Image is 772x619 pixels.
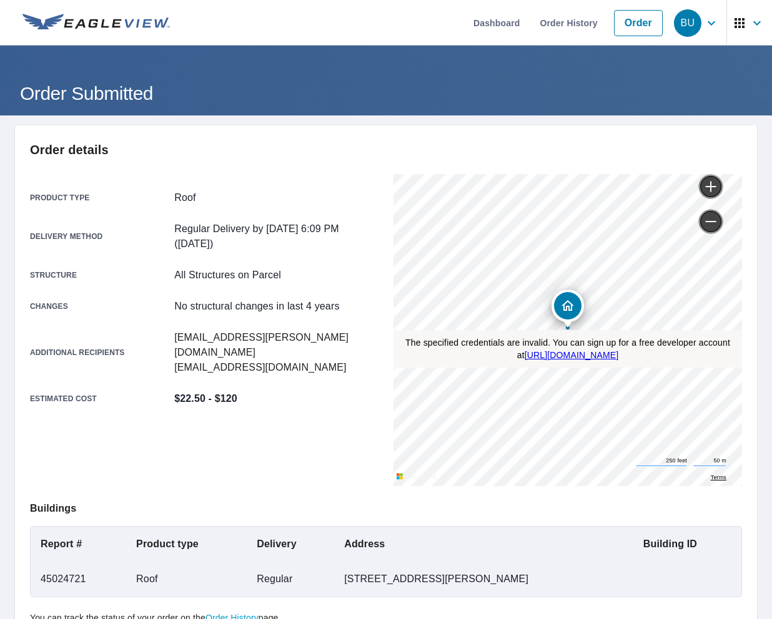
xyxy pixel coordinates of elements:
th: Address [334,527,633,562]
p: Buildings [30,486,742,526]
th: Product type [126,527,247,562]
p: Structure [30,268,169,283]
div: The specified credentials are invalid. You can sign up for a free developer account at http://www... [393,330,742,368]
p: $22.50 - $120 [174,391,237,406]
th: Building ID [633,527,741,562]
p: Additional recipients [30,330,169,375]
a: Terms [711,474,726,482]
h1: Order Submitted [15,80,757,106]
p: No structural changes in last 4 years [174,299,339,314]
a: Order [614,10,663,36]
a: Current Level 17, Zoom Out [698,209,723,234]
div: BU [674,9,701,37]
p: Changes [30,299,169,314]
p: Product type [30,190,169,205]
p: Regular Delivery by [DATE] 6:09 PM ([DATE]) [174,222,379,251]
p: Roof [174,190,195,205]
a: [URL][DOMAIN_NAME] [525,350,619,360]
p: All Structures on Parcel [174,268,281,283]
a: Current Level 17, Zoom In [698,174,723,199]
th: Report # [31,527,126,562]
p: [EMAIL_ADDRESS][DOMAIN_NAME] [174,360,379,375]
th: Delivery [247,527,334,562]
td: 45024721 [31,562,126,597]
td: Roof [126,562,247,597]
p: [EMAIL_ADDRESS][PERSON_NAME][DOMAIN_NAME] [174,330,379,360]
td: Regular [247,562,334,597]
td: [STREET_ADDRESS][PERSON_NAME] [334,562,633,597]
div: Dropped pin, building 1, Residential property, 327 E 765 S Ivins, UT 84738 [552,290,584,328]
img: EV Logo [22,14,170,32]
p: Order details [30,140,742,159]
div: The specified credentials are invalid. You can sign up for a free developer account at [393,330,742,368]
p: Delivery method [30,222,169,251]
p: Estimated cost [30,391,169,406]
